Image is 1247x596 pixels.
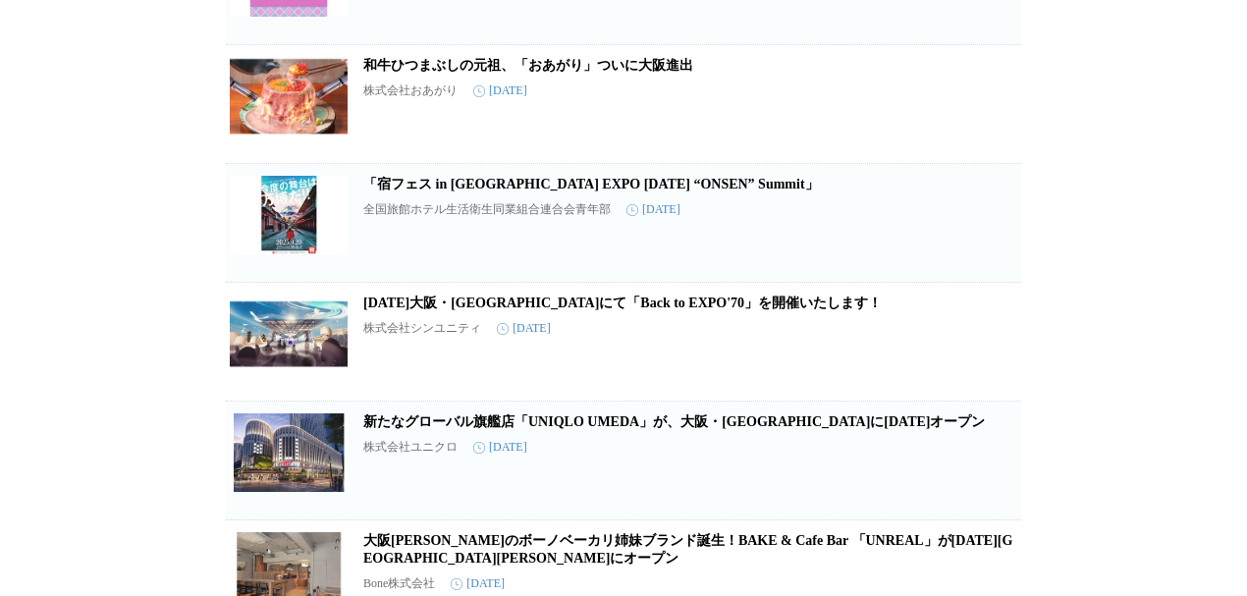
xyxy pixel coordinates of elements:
a: [DATE]大阪・[GEOGRAPHIC_DATA]にて「Back to EXPO'70」を開催いたします！ [363,296,882,310]
img: 2025年大阪・関西万博 ギャラリーWESTにて「Back to EXPO'70」を開催いたします！ [230,295,348,373]
p: Bone株式会社 [363,575,435,592]
time: [DATE] [497,321,551,336]
p: 株式会社おあがり [363,82,458,99]
time: [DATE] [473,83,527,98]
img: 新たなグローバル旗艦店「UNIQLO UMEDA」が、大阪・梅田に10月24日（金）オープン [230,413,348,492]
img: 「宿フェス in Osaka EXPO 2025 “ONSEN” Summit」 [230,176,348,254]
a: 新たなグローバル旗艦店「UNIQLO UMEDA」が、大阪・[GEOGRAPHIC_DATA]に[DATE]オープン [363,414,986,429]
time: [DATE] [473,440,527,455]
p: 全国旅館ホテル生活衛生同業組合連合会青年部 [363,201,611,218]
p: 株式会社ユニクロ [363,439,458,456]
p: 株式会社シンユニティ [363,320,481,337]
a: 和牛ひつまぶしの元祖、「おあがり」ついに大阪進出 [363,58,693,73]
time: [DATE] [451,576,505,591]
a: 大阪[PERSON_NAME]のボーノベーカリ姉妹ブランド誕生！BAKE & Cafe Bar 「UNREAL」が[DATE][GEOGRAPHIC_DATA][PERSON_NAME]にオープン [363,533,1012,566]
a: 「宿フェス in [GEOGRAPHIC_DATA] EXPO [DATE] “ONSEN” Summit」 [363,177,819,191]
img: 和牛ひつまぶしの元祖、「おあがり」ついに大阪進出 [230,57,348,135]
time: [DATE] [626,202,680,217]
